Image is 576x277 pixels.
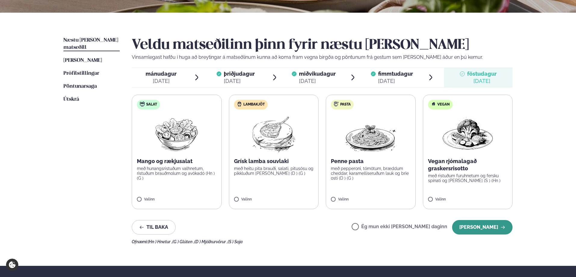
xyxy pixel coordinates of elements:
span: Næstu [PERSON_NAME] matseðill [63,38,118,50]
img: Spagetti.png [344,114,397,153]
div: [DATE] [467,77,497,85]
p: Grísk lamba souvlaki [234,158,314,165]
span: (S ) Soja [228,239,243,244]
div: [DATE] [378,77,413,85]
span: Salat [146,102,157,107]
p: með hunangsristuðum valhnetum, ristuðum brauðmolum og avókadó (Hn ) (G ) [137,166,217,181]
img: Salad.png [150,114,203,153]
img: Lamb-Meat.png [247,114,300,153]
a: Prófílstillingar [63,70,99,77]
div: [DATE] [146,77,177,85]
span: [PERSON_NAME] [63,58,102,63]
span: Útskrá [63,97,79,102]
img: pasta.svg [334,102,339,106]
span: fimmtudagur [378,71,413,77]
span: Prófílstillingar [63,71,99,76]
a: Útskrá [63,96,79,103]
img: Vegan.png [441,114,494,153]
p: Mango og rækjusalat [137,158,217,165]
span: Pöntunarsaga [63,84,97,89]
p: með pepperoni, tómötum, bræddum cheddar, karamelliseruðum lauk og brie osti (D ) (G ) [331,166,411,181]
span: Vegan [437,102,450,107]
button: [PERSON_NAME] [452,220,513,235]
h2: Veldu matseðilinn þinn fyrir næstu [PERSON_NAME] [132,37,513,54]
span: föstudagur [467,71,497,77]
span: Pasta [340,102,351,107]
img: salad.svg [140,102,145,106]
a: [PERSON_NAME] [63,57,102,64]
p: með ristuðum furuhnetum og fersku spínati og [PERSON_NAME] (S ) (Hn ) [428,173,508,183]
p: Penne pasta [331,158,411,165]
span: (G ) Glúten , [172,239,194,244]
a: Cookie settings [6,259,18,271]
button: Til baka [132,220,176,235]
span: (Hn ) Hnetur , [148,239,172,244]
span: miðvikudagur [299,71,336,77]
a: Pöntunarsaga [63,83,97,90]
span: Lambakjöt [243,102,265,107]
div: [DATE] [224,77,255,85]
span: mánudagur [146,71,177,77]
span: (D ) Mjólkurvörur , [194,239,228,244]
div: [DATE] [299,77,336,85]
p: Vegan rjómalagað graskersrisotto [428,158,508,172]
span: þriðjudagur [224,71,255,77]
p: með heitu pita brauði, salati, pitusósu og pikkluðum [PERSON_NAME] (D ) (G ) [234,166,314,176]
a: Næstu [PERSON_NAME] matseðill [63,37,120,51]
img: Vegan.svg [431,102,436,106]
div: Ofnæmi: [132,239,513,244]
p: Vinsamlegast hafðu í huga að breytingar á matseðlinum kunna að koma fram vegna birgða og pöntunum... [132,54,513,61]
img: Lamb.svg [237,102,242,106]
